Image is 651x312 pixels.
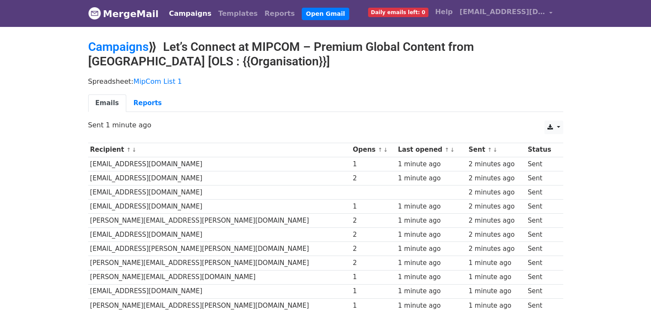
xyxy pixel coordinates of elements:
[469,301,524,311] div: 1 minute ago
[132,147,137,153] a: ↓
[467,143,526,157] th: Sent
[88,40,149,54] a: Campaigns
[353,174,394,183] div: 2
[526,143,558,157] th: Status
[365,3,432,21] a: Daily emails left: 0
[456,3,556,24] a: [EMAIL_ADDRESS][DOMAIN_NAME]
[353,272,394,282] div: 1
[88,40,563,68] h2: ⟫ Let’s Connect at MIPCOM – Premium Global Content from [GEOGRAPHIC_DATA] [OLS : {{Organisation}}]
[88,200,351,214] td: [EMAIL_ADDRESS][DOMAIN_NAME]
[215,5,261,22] a: Templates
[469,216,524,226] div: 2 minutes ago
[398,286,464,296] div: 1 minute ago
[469,286,524,296] div: 1 minute ago
[469,244,524,254] div: 2 minutes ago
[432,3,456,21] a: Help
[383,147,388,153] a: ↓
[88,270,351,284] td: [PERSON_NAME][EMAIL_ADDRESS][DOMAIN_NAME]
[88,5,159,23] a: MergeMail
[398,216,464,226] div: 1 minute ago
[353,202,394,212] div: 1
[88,143,351,157] th: Recipient
[469,159,524,169] div: 2 minutes ago
[88,7,101,20] img: MergeMail logo
[353,258,394,268] div: 2
[302,8,349,20] a: Open Gmail
[88,77,563,86] p: Spreadsheet:
[353,301,394,311] div: 1
[396,143,467,157] th: Last opened
[261,5,298,22] a: Reports
[88,256,351,270] td: [PERSON_NAME][EMAIL_ADDRESS][PERSON_NAME][DOMAIN_NAME]
[398,230,464,240] div: 1 minute ago
[398,159,464,169] div: 1 minute ago
[353,286,394,296] div: 1
[450,147,455,153] a: ↓
[469,174,524,183] div: 2 minutes ago
[526,200,558,214] td: Sent
[88,157,351,171] td: [EMAIL_ADDRESS][DOMAIN_NAME]
[88,228,351,242] td: [EMAIL_ADDRESS][DOMAIN_NAME]
[88,121,563,130] p: Sent 1 minute ago
[526,284,558,298] td: Sent
[445,147,449,153] a: ↑
[351,143,396,157] th: Opens
[378,147,383,153] a: ↑
[526,228,558,242] td: Sent
[126,94,169,112] a: Reports
[493,147,498,153] a: ↓
[398,258,464,268] div: 1 minute ago
[526,270,558,284] td: Sent
[398,174,464,183] div: 1 minute ago
[398,272,464,282] div: 1 minute ago
[88,171,351,185] td: [EMAIL_ADDRESS][DOMAIN_NAME]
[88,214,351,228] td: [PERSON_NAME][EMAIL_ADDRESS][PERSON_NAME][DOMAIN_NAME]
[526,171,558,185] td: Sent
[460,7,545,17] span: [EMAIL_ADDRESS][DOMAIN_NAME]
[526,157,558,171] td: Sent
[166,5,215,22] a: Campaigns
[353,244,394,254] div: 2
[398,244,464,254] div: 1 minute ago
[134,77,182,85] a: MipCom List 1
[88,94,126,112] a: Emails
[88,185,351,199] td: [EMAIL_ADDRESS][DOMAIN_NAME]
[469,230,524,240] div: 2 minutes ago
[126,147,131,153] a: ↑
[469,272,524,282] div: 1 minute ago
[353,230,394,240] div: 2
[368,8,428,17] span: Daily emails left: 0
[88,242,351,256] td: [EMAIL_ADDRESS][PERSON_NAME][PERSON_NAME][DOMAIN_NAME]
[526,185,558,199] td: Sent
[88,284,351,298] td: [EMAIL_ADDRESS][DOMAIN_NAME]
[398,301,464,311] div: 1 minute ago
[469,188,524,197] div: 2 minutes ago
[398,202,464,212] div: 1 minute ago
[353,159,394,169] div: 1
[526,214,558,228] td: Sent
[488,147,492,153] a: ↑
[353,216,394,226] div: 2
[526,242,558,256] td: Sent
[469,258,524,268] div: 1 minute ago
[469,202,524,212] div: 2 minutes ago
[526,256,558,270] td: Sent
